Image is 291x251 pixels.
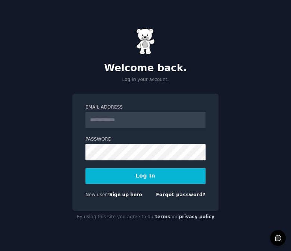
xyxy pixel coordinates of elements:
h2: Welcome back. [72,62,219,74]
label: Password [85,136,206,143]
a: Forgot password? [156,192,206,197]
a: terms [155,214,170,219]
a: privacy policy [179,214,215,219]
label: Email Address [85,104,206,111]
img: Gummy Bear [136,28,155,54]
a: Sign up here [109,192,142,197]
p: Log in your account. [72,76,219,83]
span: New user? [85,192,109,197]
button: Log In [85,168,206,184]
div: By using this site you agree to our and [72,211,219,223]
